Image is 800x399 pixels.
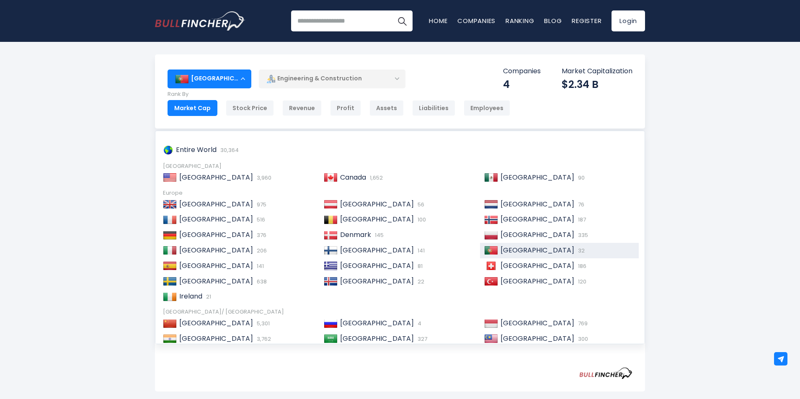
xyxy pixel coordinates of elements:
div: Market Cap [168,100,217,116]
span: Entire World [176,145,217,154]
span: Denmark [340,230,371,239]
span: 56 [415,201,424,209]
span: 187 [576,216,586,224]
p: Companies [503,67,541,76]
span: [GEOGRAPHIC_DATA] [340,245,414,255]
div: [GEOGRAPHIC_DATA] [163,163,637,170]
span: [GEOGRAPHIC_DATA] [501,276,574,286]
span: [GEOGRAPHIC_DATA] [501,261,574,270]
span: [GEOGRAPHIC_DATA] [340,214,414,224]
div: 4 [503,78,541,91]
div: Stock Price [226,100,274,116]
a: Go to homepage [155,11,245,31]
span: 145 [373,231,384,239]
p: Rank By [168,91,510,98]
span: 376 [255,231,266,239]
span: 300 [576,335,588,343]
a: Ranking [506,16,534,25]
span: [GEOGRAPHIC_DATA] [179,334,253,343]
a: Companies [457,16,495,25]
span: [GEOGRAPHIC_DATA] [340,261,414,270]
span: [GEOGRAPHIC_DATA] [501,318,574,328]
div: Assets [369,100,404,116]
span: 90 [576,174,585,182]
span: 3,960 [255,174,271,182]
span: 22 [415,278,424,286]
span: 975 [255,201,266,209]
button: Search [392,10,413,31]
span: 769 [576,319,588,327]
span: 120 [576,278,586,286]
a: Blog [544,16,562,25]
div: Employees [464,100,510,116]
span: [GEOGRAPHIC_DATA] [501,214,574,224]
span: 1,652 [368,174,383,182]
span: 100 [415,216,426,224]
span: [GEOGRAPHIC_DATA] [179,230,253,239]
div: Liabilities [412,100,455,116]
span: 21 [204,293,211,301]
span: [GEOGRAPHIC_DATA] [179,276,253,286]
span: 186 [576,262,586,270]
span: [GEOGRAPHIC_DATA] [179,172,253,182]
p: Market Capitalization [562,67,632,76]
span: [GEOGRAPHIC_DATA] [501,334,574,343]
span: 30,364 [218,146,239,154]
span: [GEOGRAPHIC_DATA] [179,245,253,255]
span: 141 [255,262,264,270]
span: 141 [415,247,425,255]
span: [GEOGRAPHIC_DATA] [340,334,414,343]
span: 327 [415,335,427,343]
span: 335 [576,231,588,239]
span: 516 [255,216,265,224]
img: Bullfincher logo [155,11,245,31]
span: [GEOGRAPHIC_DATA] [501,172,574,182]
span: Ireland [179,291,202,301]
span: 32 [576,247,585,255]
span: Canada [340,172,366,182]
span: [GEOGRAPHIC_DATA] [501,245,574,255]
div: Revenue [282,100,322,116]
span: [GEOGRAPHIC_DATA] [179,214,253,224]
span: 76 [576,201,584,209]
div: [GEOGRAPHIC_DATA] [168,70,251,88]
span: [GEOGRAPHIC_DATA] [179,199,253,209]
span: 5,301 [255,319,270,327]
span: 3,762 [255,335,271,343]
span: [GEOGRAPHIC_DATA] [340,276,414,286]
div: [GEOGRAPHIC_DATA]/ [GEOGRAPHIC_DATA] [163,309,637,316]
div: Europe [163,190,637,197]
a: Home [429,16,447,25]
span: 81 [415,262,423,270]
span: 638 [255,278,267,286]
div: Engineering & Construction [259,69,405,88]
span: [GEOGRAPHIC_DATA] [179,261,253,270]
span: [GEOGRAPHIC_DATA] [179,318,253,328]
a: Register [572,16,601,25]
span: [GEOGRAPHIC_DATA] [340,318,414,328]
a: Login [612,10,645,31]
span: [GEOGRAPHIC_DATA] [501,230,574,239]
div: Profit [330,100,361,116]
span: 206 [255,247,267,255]
span: [GEOGRAPHIC_DATA] [501,199,574,209]
span: 4 [415,319,421,327]
div: $2.34 B [562,78,632,91]
span: [GEOGRAPHIC_DATA] [340,199,414,209]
